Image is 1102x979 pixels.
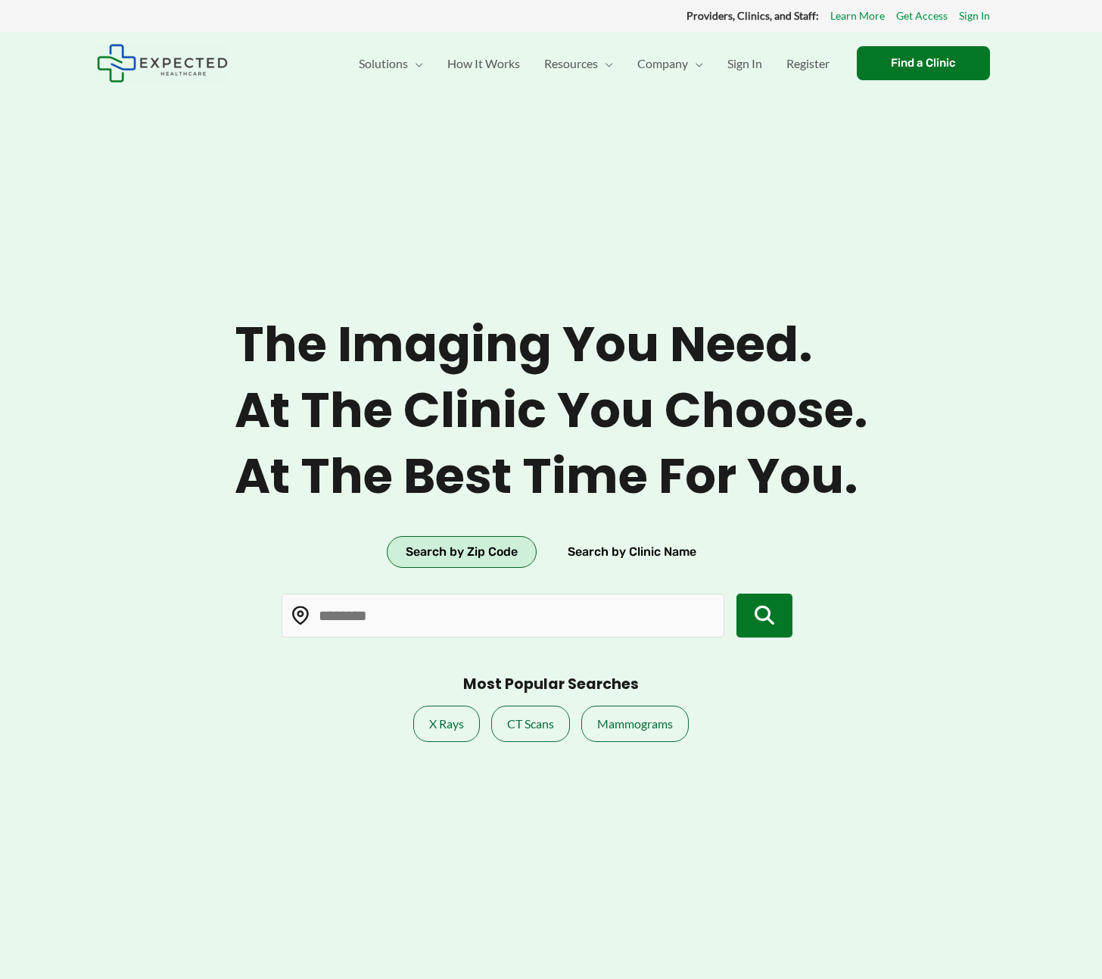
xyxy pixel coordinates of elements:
span: Menu Toggle [688,37,703,90]
img: Location pin [291,606,310,625]
span: Menu Toggle [598,37,613,90]
a: Learn More [830,6,885,26]
a: Register [774,37,842,90]
span: Solutions [359,37,408,90]
span: Menu Toggle [408,37,423,90]
a: ResourcesMenu Toggle [532,37,625,90]
a: X Rays [413,706,480,742]
span: How It Works [447,37,520,90]
a: CT Scans [491,706,570,742]
a: How It Works [435,37,532,90]
a: SolutionsMenu Toggle [347,37,435,90]
span: Company [637,37,688,90]
span: At the best time for you. [235,447,868,506]
span: The imaging you need. [235,316,868,374]
span: Sign In [727,37,762,90]
a: Sign In [959,6,990,26]
strong: Providers, Clinics, and Staff: [686,9,819,22]
a: CompanyMenu Toggle [625,37,715,90]
span: Register [786,37,830,90]
a: Find a Clinic [857,46,990,80]
span: At the clinic you choose. [235,382,868,440]
span: Resources [544,37,598,90]
h3: Most Popular Searches [463,675,639,694]
img: Expected Healthcare Logo - side, dark font, small [97,44,228,83]
a: Mammograms [581,706,689,742]
button: Search by Clinic Name [549,536,715,568]
a: Sign In [715,37,774,90]
nav: Primary Site Navigation [347,37,842,90]
button: Search by Zip Code [387,536,537,568]
a: Get Access [896,6,948,26]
